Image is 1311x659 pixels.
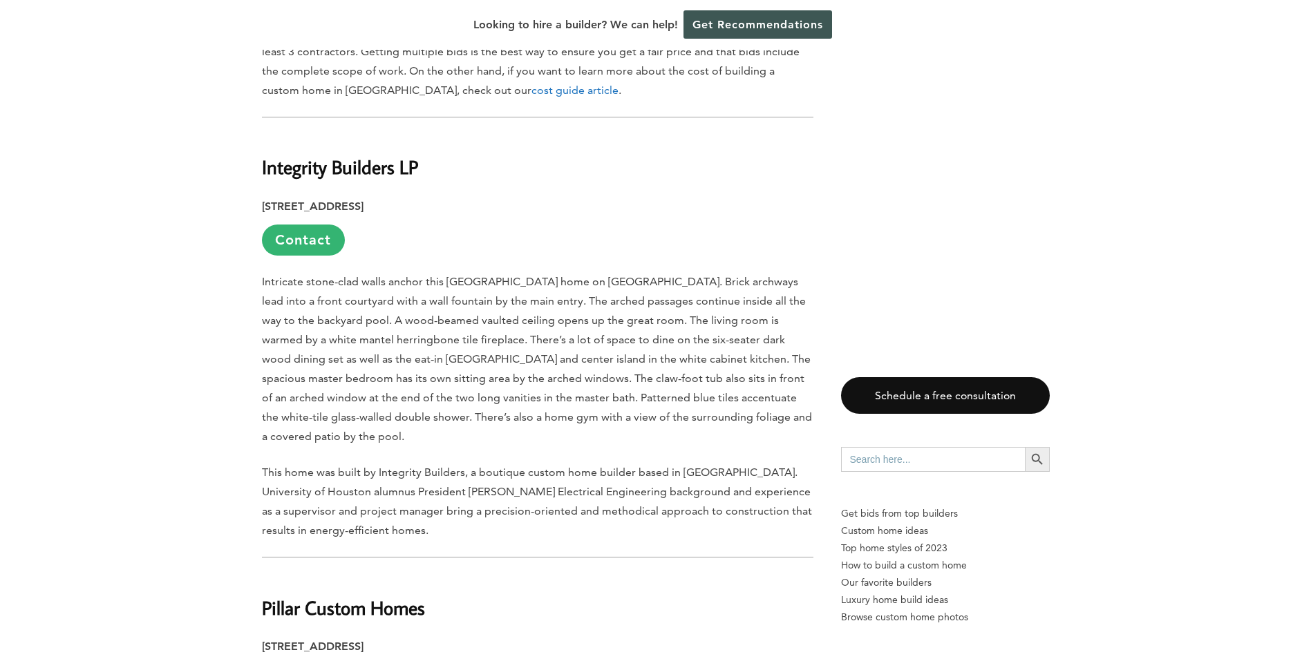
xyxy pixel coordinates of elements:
a: Get Recommendations [683,10,832,39]
a: cost guide article [531,84,619,97]
span: Intricate stone-clad walls anchor this [GEOGRAPHIC_DATA] home on [GEOGRAPHIC_DATA]. Brick archway... [262,275,812,443]
strong: [STREET_ADDRESS] [262,200,364,213]
a: Custom home ideas [841,522,1050,539]
svg: Search [1030,452,1045,467]
span: This home was built by Integrity Builders, a boutique custom home builder based in [GEOGRAPHIC_DA... [262,466,812,537]
a: Contact [262,225,345,256]
h2: Integrity Builders LP [262,134,813,182]
p: If you are thinking about , we recommend checking each builder’s license with the local licensing... [262,3,813,100]
p: Get bids from top builders [841,505,1050,522]
strong: [STREET_ADDRESS] [262,640,364,653]
a: Schedule a free consultation [841,377,1050,414]
a: How to build a custom home [841,557,1050,574]
a: Top home styles of 2023 [841,539,1050,557]
b: Pillar Custom Homes [262,595,425,620]
a: Luxury home build ideas [841,591,1050,609]
a: Our favorite builders [841,574,1050,591]
input: Search here... [841,447,1025,472]
a: Browse custom home photos [841,609,1050,626]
